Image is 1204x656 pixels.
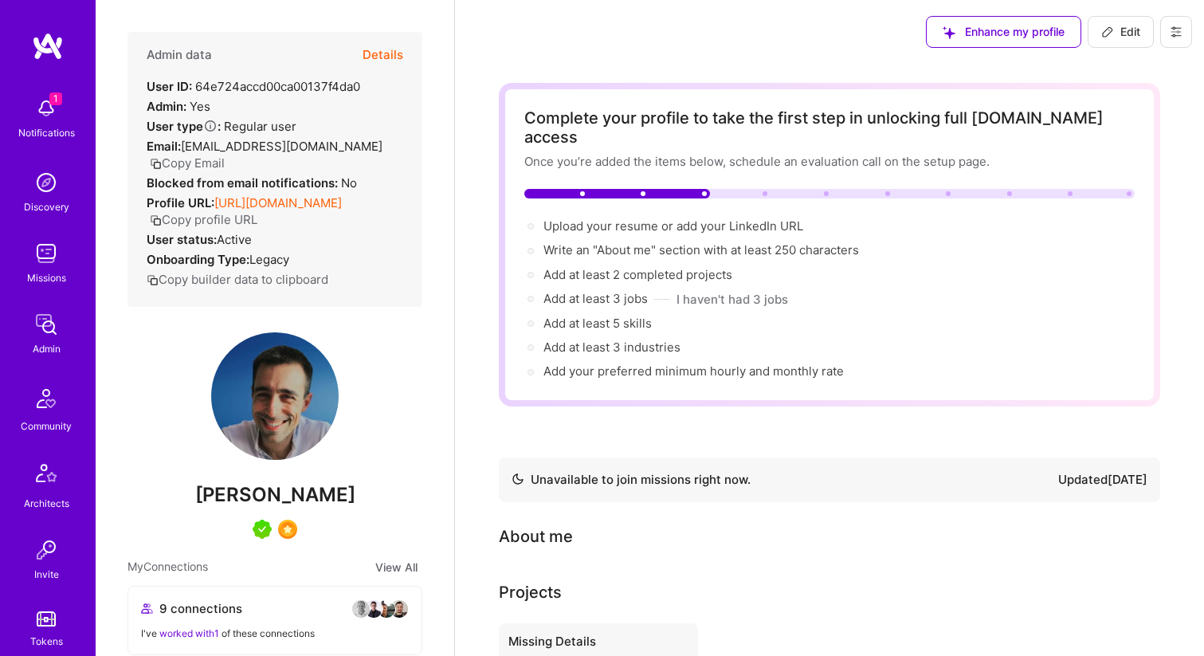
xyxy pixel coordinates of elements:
button: Copy builder data to clipboard [147,271,328,288]
i: icon Copy [150,158,162,170]
span: Write an "About me" section with at least 250 characters [543,242,862,257]
span: Add at least 3 industries [543,340,680,355]
img: Availability [512,473,524,485]
span: Add at least 2 completed projects [543,267,732,282]
div: Regular user [147,118,296,135]
span: worked with 1 [159,627,219,639]
div: Discovery [24,198,69,215]
i: icon Collaborator [141,603,153,615]
span: legacy [249,252,289,267]
span: add your LinkedIn URL [677,218,803,234]
h4: Admin data [147,48,212,62]
img: admin teamwork [30,308,62,340]
div: Notifications [18,124,75,141]
span: [PERSON_NAME] [127,483,422,507]
strong: Email: [147,139,181,154]
div: or [543,218,803,235]
img: bell [30,92,62,124]
img: avatar [390,599,409,619]
img: teamwork [30,238,62,269]
img: A.Teamer in Residence [253,520,272,539]
strong: Profile URL: [147,195,214,210]
i: icon Copy [147,274,159,286]
button: Edit [1088,16,1154,48]
i: icon Copy [150,214,162,226]
div: Once you’re added the items below, schedule an evaluation call on the setup page. [524,153,1135,170]
i: Help [203,119,218,133]
span: My Connections [127,558,208,576]
strong: User type : [147,119,221,134]
span: [EMAIL_ADDRESS][DOMAIN_NAME] [181,139,382,154]
strong: Onboarding Type: [147,252,249,267]
button: Copy profile URL [150,211,257,228]
div: Community [21,418,72,434]
div: Missions [27,269,66,286]
div: Complete your profile to take the first step in unlocking full [DOMAIN_NAME] access [524,108,1135,147]
span: Upload your resume [543,218,658,234]
img: Invite [30,534,62,566]
img: User Avatar [211,332,339,460]
button: I haven't had 3 jobs [677,291,788,308]
div: I've of these connections [141,625,409,642]
img: avatar [377,599,396,619]
strong: Blocked from email notifications: [147,175,341,191]
div: Invite [34,566,59,583]
button: Details [363,32,403,78]
div: Unavailable to join missions right now. [512,470,751,489]
strong: Admin: [147,99,186,114]
div: About me [499,524,573,548]
div: 64e724accd00ca00137f4da0 [147,78,360,95]
img: tokens [37,611,56,627]
img: discovery [30,167,62,198]
span: Active [217,232,252,247]
div: Tokens [30,633,63,650]
button: Copy Email [150,155,225,171]
div: Admin [33,340,61,357]
img: avatar [364,599,383,619]
strong: User ID: [147,79,192,94]
strong: User status: [147,232,217,247]
img: Community [27,379,65,418]
img: avatar [351,599,371,619]
img: Architects [27,457,65,495]
button: 9 connectionsavataravataravataravatarI've worked with1 of these connections [127,586,422,655]
span: 9 connections [159,600,242,617]
img: logo [32,32,64,61]
a: [URL][DOMAIN_NAME] [214,195,342,210]
span: Add at least 5 skills [543,316,652,331]
div: Projects [499,580,562,604]
div: Architects [24,495,69,512]
div: No [147,175,357,191]
span: Add at least 3 jobs [543,291,648,306]
div: Yes [147,98,210,115]
button: View All [371,558,422,576]
img: SelectionTeam [278,520,297,539]
div: Updated [DATE] [1058,470,1147,489]
span: Edit [1101,24,1140,40]
span: 1 [49,92,62,105]
span: Add your preferred minimum hourly and monthly rate [543,363,844,379]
